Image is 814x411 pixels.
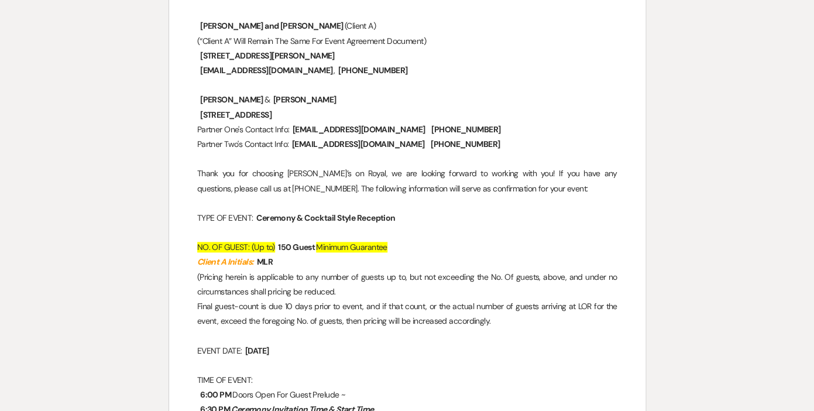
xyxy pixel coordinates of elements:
span: [PHONE_NUMBER] [430,123,502,136]
p: TIME OF EVENT: [197,373,617,388]
p: TYPE OF EVENT: [197,211,617,225]
span: [PHONE_NUMBER] [337,64,408,77]
span: [STREET_ADDRESS][PERSON_NAME] [199,49,336,63]
span: 6:00 PM [199,388,232,402]
span: [PERSON_NAME] and [PERSON_NAME] [199,19,345,33]
p: (“Client A” Will Remain The Same For Event Agreement Document) [197,34,617,49]
em: Client A Initials: [197,256,254,267]
p: (Pricing herein is applicable to any number of guests up to, but not exceeding the No. Of guests,... [197,270,617,299]
p: (Client A) [197,19,617,33]
p: & [197,93,617,107]
span: [EMAIL_ADDRESS][DOMAIN_NAME] [291,138,425,151]
span: [DATE] [244,344,270,358]
p: , [197,63,617,78]
span: MLR [256,255,274,269]
span: Minimum Guarantee [316,242,387,252]
p: Partner One's Contact Info: [197,122,617,137]
p: Thank you for choosing [PERSON_NAME]’s on Royal, we are looking forward to working with you! If y... [197,166,617,196]
span: [PERSON_NAME] [272,93,338,107]
span: [PHONE_NUMBER] [430,138,501,151]
span: 150 Guest [277,241,316,254]
span: Ceremony & Cocktail Style Reception [255,211,396,225]
span: NO. OF GUEST: (Up to) [197,242,275,252]
span: [STREET_ADDRESS] [199,108,273,122]
span: [EMAIL_ADDRESS][DOMAIN_NAME] [291,123,426,136]
p: EVENT DATE: [197,344,617,358]
p: Partner Two's Contact Info: [197,137,617,152]
p: Final guest-count is due 10 days prior to event, and if that count, or the actual number of guest... [197,299,617,328]
span: [EMAIL_ADDRESS][DOMAIN_NAME] [199,64,334,77]
p: Doors Open For Guest Prelude ~ [197,388,617,402]
span: [PERSON_NAME] [199,93,265,107]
